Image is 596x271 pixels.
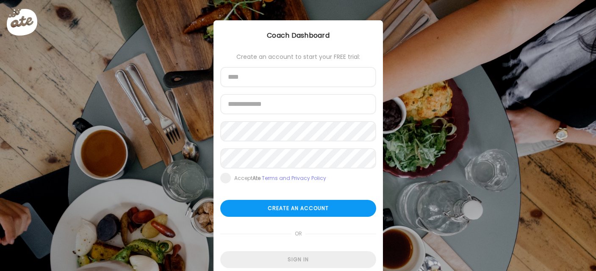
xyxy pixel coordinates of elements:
div: Accept [234,175,326,182]
div: Create an account [220,200,376,217]
span: or [291,225,305,242]
div: Sign in [220,251,376,268]
b: Ate [252,174,261,182]
div: Create an account to start your FREE trial: [220,53,376,60]
div: Coach Dashboard [213,30,383,41]
a: Terms and Privacy Policy [262,174,326,182]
